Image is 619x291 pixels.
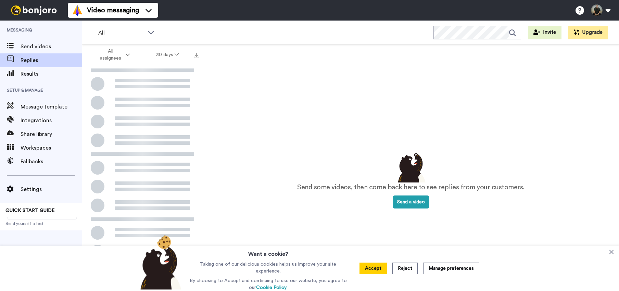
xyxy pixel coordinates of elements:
img: bear-with-cookie.png [134,235,185,290]
button: All assignees [84,45,143,64]
img: export.svg [194,53,199,58]
span: Fallbacks [21,157,82,166]
span: Settings [21,185,82,193]
span: Share library [21,130,82,138]
img: results-emptystates.png [394,151,428,182]
h3: Want a cookie? [248,246,288,258]
span: Message template [21,103,82,111]
span: Integrations [21,116,82,125]
span: Video messaging [87,5,139,15]
button: 30 days [143,49,192,61]
p: By choosing to Accept and continuing to use our website, you agree to our . [188,277,349,291]
span: QUICK START GUIDE [5,208,55,213]
button: Accept [359,263,387,274]
a: Cookie Policy [256,285,287,290]
img: vm-color.svg [72,5,83,16]
button: Upgrade [568,26,608,39]
span: Send yourself a test [5,221,77,226]
p: Send some videos, then come back here to see replies from your customers. [297,182,525,192]
span: All [98,29,144,37]
span: All assignees [97,48,124,62]
button: Export all results that match these filters now. [192,50,201,60]
img: bj-logo-header-white.svg [8,5,60,15]
button: Send a video [393,195,429,208]
span: Workspaces [21,144,82,152]
p: Taking one of our delicious cookies helps us improve your site experience. [188,261,349,275]
button: Reject [392,263,418,274]
button: Manage preferences [423,263,479,274]
span: Send videos [21,42,82,51]
span: Replies [21,56,82,64]
span: Results [21,70,82,78]
button: Invite [528,26,561,39]
a: Send a video [393,200,429,204]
